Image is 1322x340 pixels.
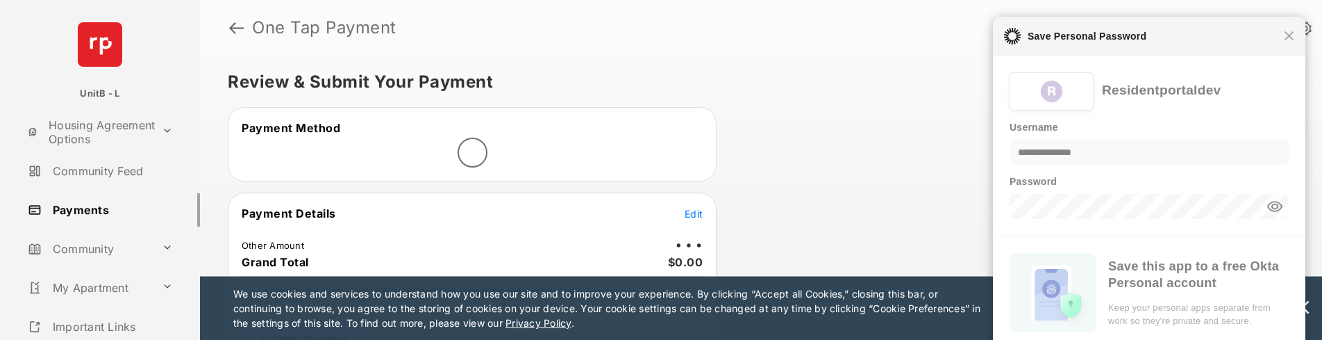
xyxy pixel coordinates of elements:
span: $0.00 [668,255,703,269]
u: Privacy Policy [505,317,571,329]
td: Other Amount [241,239,305,252]
a: Payments [22,193,200,227]
h5: Save this app to a free Okta Personal account [1108,258,1285,291]
span: Save Personal Password [1021,28,1284,44]
a: Housing Agreement Options [22,115,156,149]
div: Residentportaldev [1102,82,1221,99]
img: cAAAAASUVORK5CYII= [1039,79,1064,104]
a: Community Feed [22,154,200,188]
h5: Review & Submit Your Payment [228,74,1283,90]
p: UnitB - L [80,87,119,101]
a: Community [22,232,156,266]
strong: One Tap Payment [252,19,396,36]
p: We use cookies and services to understand how you use our site and to improve your experience. By... [233,286,985,330]
a: My Apartment [22,271,156,305]
h6: Password [1010,173,1289,190]
button: Edit [685,207,703,220]
img: svg+xml;base64,PHN2ZyB4bWxucz0iaHR0cDovL3d3dy53My5vcmcvMjAwMC9zdmciIHdpZHRoPSI2NCIgaGVpZ2h0PSI2NC... [78,22,122,67]
span: Keep your personal apps separate from work so they're private and secure. [1108,301,1285,327]
span: Edit [685,208,703,220]
span: Close [1284,31,1294,41]
span: Grand Total [242,255,309,269]
span: Payment Method [242,121,340,135]
h6: Username [1010,119,1289,136]
span: Payment Details [242,207,336,220]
